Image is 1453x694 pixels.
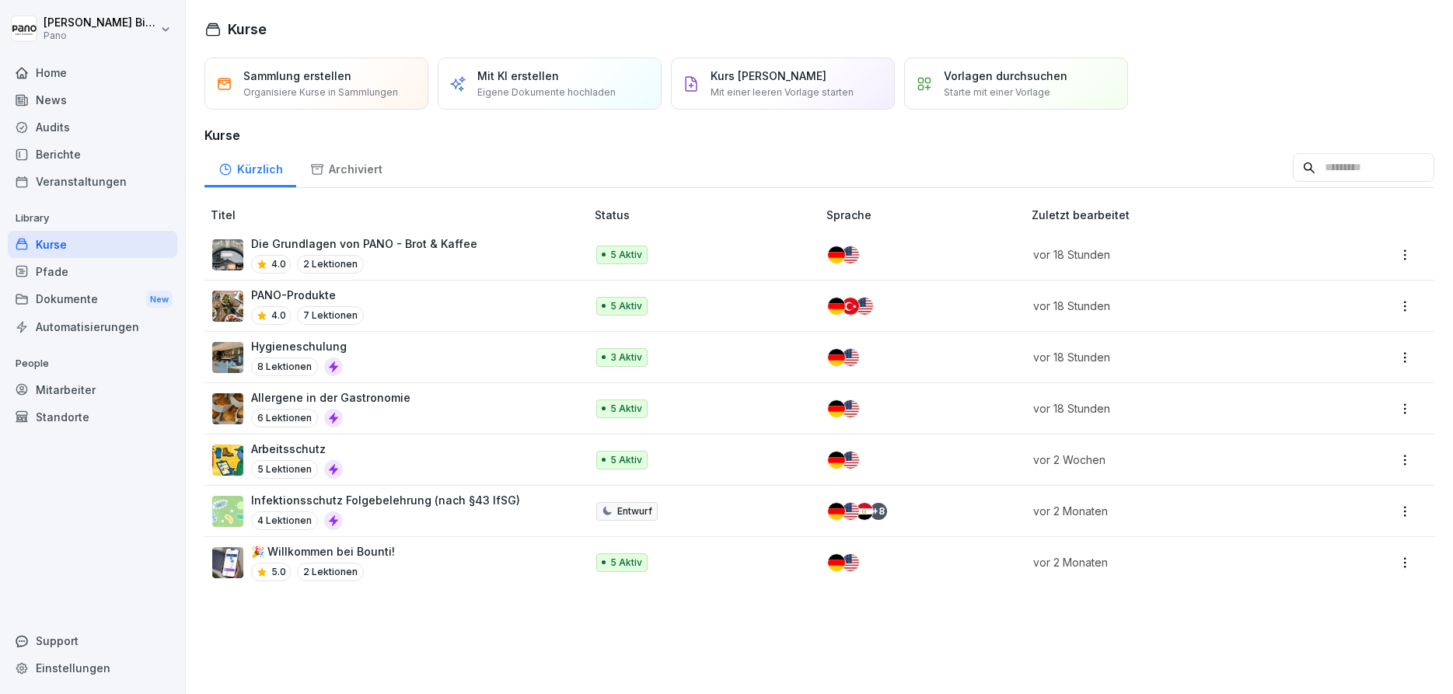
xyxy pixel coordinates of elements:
[8,654,177,682] a: Einstellungen
[251,389,410,406] p: Allergene in der Gastronomie
[828,349,845,366] img: de.svg
[828,503,845,520] img: de.svg
[1033,298,1312,314] p: vor 18 Stunden
[251,543,395,560] p: 🎉 Willkommen bei Bounti!
[856,503,873,520] img: eg.svg
[271,257,286,271] p: 4.0
[842,400,859,417] img: us.svg
[842,349,859,366] img: us.svg
[251,287,364,303] p: PANO-Produkte
[856,298,873,315] img: us.svg
[243,68,351,84] p: Sammlung erstellen
[251,492,520,508] p: Infektionsschutz Folgebelehrung (nach §43 IfSG)
[243,85,398,99] p: Organisiere Kurse in Sammlungen
[1033,503,1312,519] p: vor 2 Monaten
[212,445,243,476] img: bgsrfyvhdm6180ponve2jajk.png
[204,148,296,187] a: Kürzlich
[8,627,177,654] div: Support
[828,246,845,263] img: de.svg
[610,350,642,364] p: 3 Aktiv
[8,403,177,431] a: Standorte
[296,148,396,187] a: Archiviert
[297,306,364,325] p: 7 Lektionen
[828,554,845,571] img: de.svg
[251,409,318,427] p: 6 Lektionen
[212,239,243,270] img: i5ku8huejusdnph52mw20wcr.png
[1032,207,1331,223] p: Zuletzt bearbeitet
[828,452,845,469] img: de.svg
[477,68,559,84] p: Mit KI erstellen
[842,246,859,263] img: us.svg
[8,206,177,231] p: Library
[8,285,177,314] a: DokumenteNew
[8,168,177,195] a: Veranstaltungen
[146,291,173,309] div: New
[610,299,642,313] p: 5 Aktiv
[8,285,177,314] div: Dokumente
[204,126,1434,145] h3: Kurse
[44,30,157,41] p: Pano
[297,255,364,274] p: 2 Lektionen
[8,313,177,340] div: Automatisierungen
[8,113,177,141] a: Audits
[944,68,1067,84] p: Vorlagen durchsuchen
[8,351,177,376] p: People
[8,59,177,86] a: Home
[842,503,859,520] img: us.svg
[211,207,589,223] p: Titel
[610,248,642,262] p: 5 Aktiv
[8,141,177,168] a: Berichte
[610,453,642,467] p: 5 Aktiv
[828,298,845,315] img: de.svg
[228,19,267,40] h1: Kurse
[251,235,477,252] p: Die Grundlagen von PANO - Brot & Kaffee
[870,503,887,520] div: + 8
[842,298,859,315] img: tr.svg
[251,357,318,376] p: 8 Lektionen
[212,291,243,322] img: ud0fabter9ckpp17kgq0fo20.png
[251,441,343,457] p: Arbeitsschutz
[271,565,286,579] p: 5.0
[1033,452,1312,468] p: vor 2 Wochen
[711,68,826,84] p: Kurs [PERSON_NAME]
[212,393,243,424] img: z8wtq80pnbex65ovlopx9kse.png
[212,342,243,373] img: p3kk7yi6v3igbttcqnglhd5k.png
[711,85,854,99] p: Mit einer leeren Vorlage starten
[1033,400,1312,417] p: vor 18 Stunden
[251,460,318,479] p: 5 Lektionen
[251,338,347,354] p: Hygieneschulung
[212,496,243,527] img: tgff07aey9ahi6f4hltuk21p.png
[617,504,652,518] p: Entwurf
[297,563,364,581] p: 2 Lektionen
[271,309,286,323] p: 4.0
[251,511,318,530] p: 4 Lektionen
[842,452,859,469] img: us.svg
[8,231,177,258] div: Kurse
[595,207,820,223] p: Status
[1033,246,1312,263] p: vor 18 Stunden
[610,556,642,570] p: 5 Aktiv
[212,547,243,578] img: b4eu0mai1tdt6ksd7nlke1so.png
[944,85,1050,99] p: Starte mit einer Vorlage
[1033,554,1312,570] p: vor 2 Monaten
[8,86,177,113] a: News
[8,258,177,285] a: Pfade
[610,402,642,416] p: 5 Aktiv
[826,207,1025,223] p: Sprache
[1033,349,1312,365] p: vor 18 Stunden
[477,85,616,99] p: Eigene Dokumente hochladen
[8,376,177,403] a: Mitarbeiter
[44,16,157,30] p: [PERSON_NAME] Bieg
[842,554,859,571] img: us.svg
